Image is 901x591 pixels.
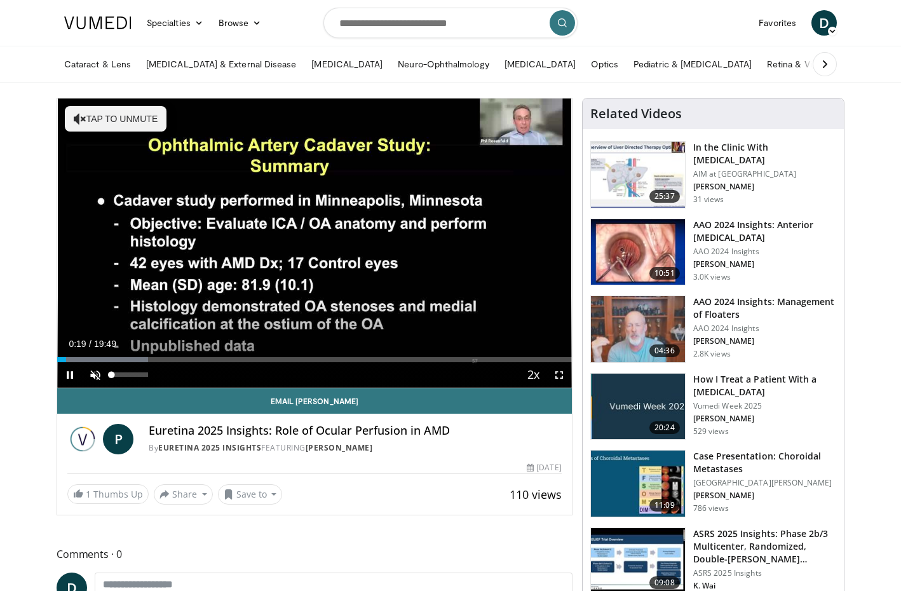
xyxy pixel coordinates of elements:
[57,388,572,414] a: Email [PERSON_NAME]
[590,295,836,363] a: 04:36 AAO 2024 Insights: Management of Floaters AAO 2024 Insights [PERSON_NAME] 2.8K views
[693,414,836,424] p: [PERSON_NAME]
[590,219,836,286] a: 10:51 AAO 2024 Insights: Anterior [MEDICAL_DATA] AAO 2024 Insights [PERSON_NAME] 3.0K views
[390,51,496,77] a: Neuro-Ophthalmology
[649,576,680,589] span: 09:08
[211,10,269,36] a: Browse
[67,424,98,454] img: Euretina 2025 Insights
[693,169,836,179] p: AIM at [GEOGRAPHIC_DATA]
[83,362,108,388] button: Unmute
[139,10,211,36] a: Specialties
[57,357,572,362] div: Progress Bar
[323,8,578,38] input: Search topics, interventions
[693,259,836,269] p: [PERSON_NAME]
[693,527,836,566] h3: ASRS 2025 Insights: Phase 2b/3 Multicenter, Randomized, Double-[PERSON_NAME]…
[693,141,836,166] h3: In the Clinic With [MEDICAL_DATA]
[546,362,572,388] button: Fullscreen
[103,424,133,454] a: P
[94,339,116,349] span: 19:49
[591,219,685,285] img: fd942f01-32bb-45af-b226-b96b538a46e6.150x105_q85_crop-smart_upscale.jpg
[693,373,836,398] h3: How I Treat a Patient With a [MEDICAL_DATA]
[693,194,724,205] p: 31 views
[693,219,836,244] h3: AAO 2024 Insights: Anterior [MEDICAL_DATA]
[649,499,680,512] span: 11:09
[693,450,836,475] h3: Case Presentation: Choroidal Metastases
[693,478,836,488] p: [GEOGRAPHIC_DATA][PERSON_NAME]
[693,323,836,334] p: AAO 2024 Insights
[527,462,561,473] div: [DATE]
[693,491,836,501] p: [PERSON_NAME]
[693,581,836,591] p: K. Wai
[649,267,680,280] span: 10:51
[649,344,680,357] span: 04:36
[590,141,836,208] a: 25:37 In the Clinic With [MEDICAL_DATA] AIM at [GEOGRAPHIC_DATA] [PERSON_NAME] 31 views
[811,10,837,36] a: D
[57,98,572,388] video-js: Video Player
[693,401,836,411] p: Vumedi Week 2025
[591,451,685,517] img: 9cedd946-ce28-4f52-ae10-6f6d7f6f31c7.150x105_q85_crop-smart_upscale.jpg
[693,426,729,437] p: 529 views
[69,339,86,349] span: 0:19
[154,484,213,505] button: Share
[86,488,91,500] span: 1
[693,295,836,321] h3: AAO 2024 Insights: Management of Floaters
[590,450,836,517] a: 11:09 Case Presentation: Choroidal Metastases [GEOGRAPHIC_DATA][PERSON_NAME] [PERSON_NAME] 786 views
[521,362,546,388] button: Playback Rate
[693,349,731,359] p: 2.8K views
[649,190,680,203] span: 25:37
[67,484,149,504] a: 1 Thumbs Up
[304,51,390,77] a: [MEDICAL_DATA]
[590,106,682,121] h4: Related Videos
[57,362,83,388] button: Pause
[64,17,132,29] img: VuMedi Logo
[693,272,731,282] p: 3.0K views
[693,568,836,578] p: ASRS 2025 Insights
[306,442,373,453] a: [PERSON_NAME]
[218,484,283,505] button: Save to
[57,546,572,562] span: Comments 0
[693,336,836,346] p: [PERSON_NAME]
[626,51,759,77] a: Pediatric & [MEDICAL_DATA]
[590,373,836,440] a: 20:24 How I Treat a Patient With a [MEDICAL_DATA] Vumedi Week 2025 [PERSON_NAME] 529 views
[139,51,304,77] a: [MEDICAL_DATA] & External Disease
[693,182,836,192] p: [PERSON_NAME]
[583,51,626,77] a: Optics
[510,487,562,502] span: 110 views
[591,142,685,208] img: 79b7ca61-ab04-43f8-89ee-10b6a48a0462.150x105_q85_crop-smart_upscale.jpg
[497,51,583,77] a: [MEDICAL_DATA]
[693,247,836,257] p: AAO 2024 Insights
[57,51,139,77] a: Cataract & Lens
[149,424,562,438] h4: Euretina 2025 Insights: Role of Ocular Perfusion in AMD
[751,10,804,36] a: Favorites
[649,421,680,434] span: 20:24
[693,503,729,513] p: 786 views
[89,339,91,349] span: /
[759,51,846,77] a: Retina & Vitreous
[158,442,261,453] a: Euretina 2025 Insights
[111,372,147,377] div: Volume Level
[65,106,166,132] button: Tap to unmute
[149,442,562,454] div: By FEATURING
[591,296,685,362] img: 8e655e61-78ac-4b3e-a4e7-f43113671c25.150x105_q85_crop-smart_upscale.jpg
[591,374,685,440] img: 02d29458-18ce-4e7f-be78-7423ab9bdffd.jpg.150x105_q85_crop-smart_upscale.jpg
